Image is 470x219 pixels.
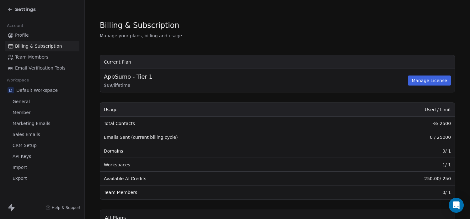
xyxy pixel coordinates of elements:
span: Import [13,164,27,171]
td: 0 / 25000 [350,130,455,144]
td: 1 / 1 [350,158,455,172]
span: Account [4,21,26,30]
span: Workspace [4,76,32,85]
a: CRM Setup [5,140,79,151]
span: Manage your plans, billing and usage [100,33,182,38]
td: Team Members [100,185,350,199]
span: General [13,98,30,105]
th: Current Plan [100,55,455,69]
td: Workspaces [100,158,350,172]
span: Sales Emails [13,131,40,138]
span: Member [13,109,31,116]
span: Marketing Emails [13,120,50,127]
span: AppSumo - Tier 1 [104,73,152,81]
span: Profile [15,32,29,39]
span: Help & Support [52,205,81,210]
span: Billing & Subscription [15,43,62,50]
td: 0 / 1 [350,185,455,199]
td: Total Contacts [100,117,350,130]
a: Marketing Emails [5,118,79,129]
a: Profile [5,30,79,40]
span: Export [13,175,27,182]
div: Open Intercom Messenger [449,198,464,213]
a: Member [5,107,79,118]
span: Default Workspace [16,87,58,93]
a: API Keys [5,151,79,162]
a: General [5,96,79,107]
td: 250.00 / 250 [350,172,455,185]
td: Emails Sent (current billing cycle) [100,130,350,144]
span: Settings [15,6,36,13]
span: API Keys [13,153,31,160]
span: Billing & Subscription [100,21,179,30]
a: Import [5,162,79,173]
td: Domains [100,144,350,158]
span: D [8,87,14,93]
td: -8 / 2500 [350,117,455,130]
button: Manage License [408,76,451,86]
th: Usage [100,103,350,117]
span: $ 69 / lifetime [104,82,407,88]
a: Team Members [5,52,79,62]
a: Help & Support [45,205,81,210]
span: CRM Setup [13,142,37,149]
a: Email Verification Tools [5,63,79,73]
span: Team Members [15,54,48,60]
a: Export [5,173,79,184]
span: Email Verification Tools [15,65,66,71]
td: 0 / 1 [350,144,455,158]
a: Settings [8,6,36,13]
td: Available AI Credits [100,172,350,185]
a: Billing & Subscription [5,41,79,51]
th: Used / Limit [350,103,455,117]
a: Sales Emails [5,129,79,140]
